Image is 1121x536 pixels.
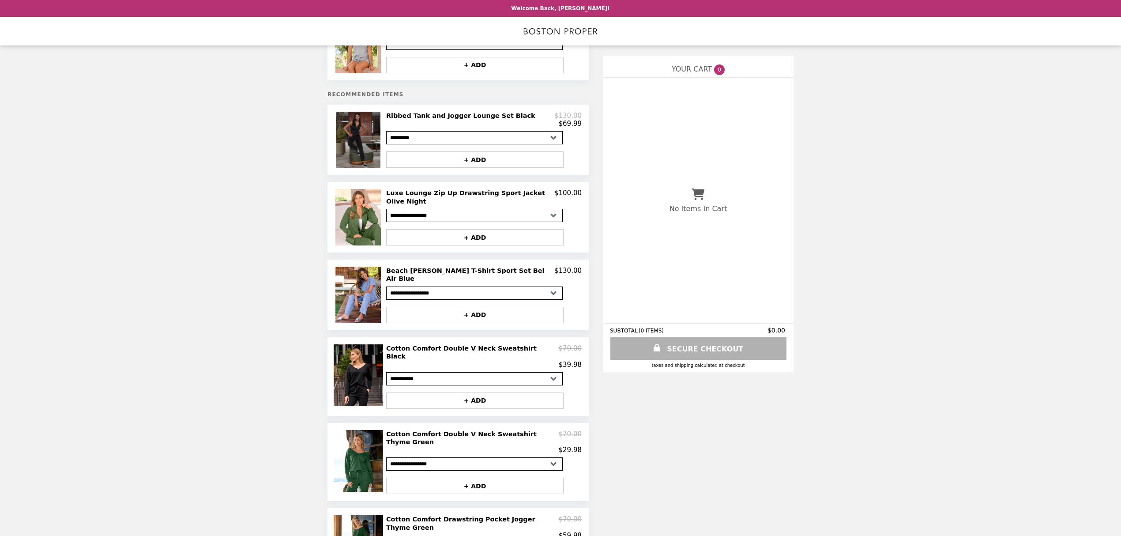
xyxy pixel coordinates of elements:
button: + ADD [386,151,564,168]
img: Ribbed Tank and Jogger Lounge Set Black [336,112,383,168]
p: $130.00 [554,112,582,120]
img: Brand Logo [523,22,598,40]
span: ( 0 ITEMS ) [639,328,664,334]
img: Beach Terry T-Shirt Sport Set Bel Air Blue [335,267,383,323]
select: Select a product variant [386,372,563,385]
h2: Beach [PERSON_NAME] T-Shirt Sport Set Bel Air Blue [386,267,554,283]
button: + ADD [386,57,564,73]
span: SUBTOTAL [610,328,639,334]
div: Taxes and Shipping calculated at checkout [610,363,786,368]
p: $70.00 [559,515,582,532]
p: Welcome Back, [PERSON_NAME]! [511,5,609,11]
button: + ADD [386,393,564,409]
span: 0 [714,64,725,75]
span: YOUR CART [672,65,712,73]
p: $39.98 [559,361,582,369]
h2: Ribbed Tank and Jogger Lounge Set Black [386,112,539,120]
h2: Cotton Comfort Double V Neck Sweatshirt Thyme Green [386,430,559,446]
img: Luxe Lounge Zip Up Drawstring Sport Jacket Olive Night [335,189,383,245]
img: Cotton Comfort Double V Neck Sweatshirt Black [334,344,385,406]
h5: Recommended Items [327,91,589,98]
p: $69.99 [559,120,582,128]
select: Select a product variant [386,209,563,222]
img: Cotton Comfort Double V Neck Sweatshirt Thyme Green [334,430,385,492]
p: $29.98 [559,446,582,454]
h2: Cotton Comfort Drawstring Pocket Jogger Thyme Green [386,515,559,532]
span: $0.00 [767,327,786,334]
button: + ADD [386,229,564,245]
p: $70.00 [559,430,582,446]
p: $70.00 [559,344,582,361]
p: No Items In Cart [670,204,727,213]
button: + ADD [386,307,564,323]
select: Select a product variant [386,457,563,471]
select: Select a product variant [386,131,563,144]
p: $130.00 [554,267,582,283]
h2: Luxe Lounge Zip Up Drawstring Sport Jacket Olive Night [386,189,554,205]
h2: Cotton Comfort Double V Neck Sweatshirt Black [386,344,559,361]
p: $100.00 [554,189,582,205]
button: + ADD [386,478,564,494]
select: Select a product variant [386,287,563,300]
